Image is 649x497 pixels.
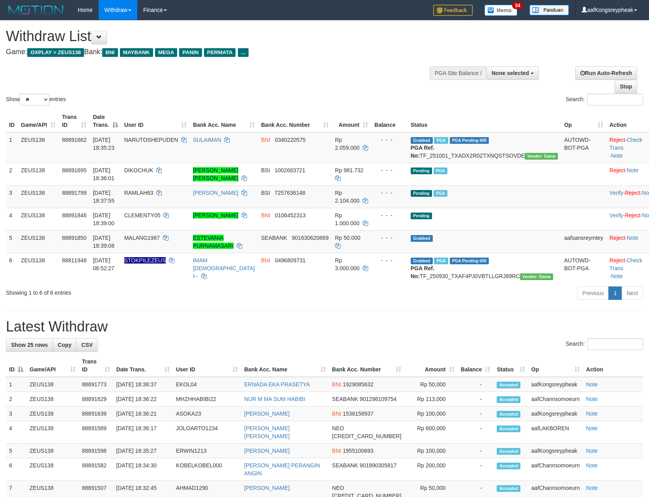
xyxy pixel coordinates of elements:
th: Bank Acc. Name: activate to sort column ascending [241,354,329,377]
span: Accepted [497,425,520,432]
th: User ID: activate to sort column ascending [173,354,241,377]
td: [DATE] 18:36:17 [113,421,173,444]
span: CSV [81,342,93,348]
b: PGA Ref. No: [411,265,434,279]
span: 88891662 [62,137,86,143]
span: NARUTOSHEPUDEN [124,137,178,143]
td: ZEUS138 [18,253,59,283]
a: Note [586,410,598,417]
a: Note [586,462,598,469]
b: PGA Ref. No: [411,145,434,159]
a: [PERSON_NAME] [PERSON_NAME] [193,167,238,181]
td: [DATE] 18:35:27 [113,444,173,458]
td: AUTOWD-BOT-PGA [561,253,606,283]
a: Next [621,286,643,300]
td: Rp 100,000 [404,444,457,458]
td: MHZHHABIBI22 [173,392,241,407]
span: MAYBANK [120,48,153,57]
td: ZEUS138 [26,458,79,481]
span: Rp 2.104.000 [335,190,359,204]
a: Reject [610,137,625,143]
span: Accepted [497,411,520,418]
img: panduan.png [529,5,569,15]
td: 1 [6,132,18,163]
td: - [458,407,494,421]
a: ERNADA EKA PRASETYA [244,381,310,388]
th: User ID: activate to sort column ascending [121,110,190,132]
label: Search: [566,338,643,350]
a: Stop [615,80,637,93]
th: Bank Acc. Name: activate to sort column ascending [190,110,258,132]
span: OXPLAY > ZEUS138 [27,48,84,57]
th: ID: activate to sort column descending [6,354,26,377]
span: 88811948 [62,257,86,264]
div: Showing 1 to 6 of 6 entries [6,286,264,297]
span: BNI [332,381,341,388]
td: Rp 100,000 [404,407,457,421]
span: BNI [261,137,270,143]
th: Game/API: activate to sort column ascending [18,110,59,132]
span: MALANG1987 [124,235,160,241]
td: aafKongsreypheak [528,407,583,421]
td: ZEUS138 [26,377,79,392]
td: aafKongsreypheak [528,377,583,392]
div: - - - [374,234,404,242]
span: Accepted [497,382,520,388]
span: PGA Pending [450,258,489,264]
a: Note [611,273,623,279]
a: ESTEVANIA PURNAMASARI [193,235,234,249]
th: Date Trans.: activate to sort column descending [90,110,121,132]
span: NEO [332,485,344,491]
h1: Latest Withdraw [6,319,643,335]
td: ZEUS138 [26,421,79,444]
td: ZEUS138 [18,132,59,163]
input: Search: [587,94,643,105]
span: RAMLAH63 [124,190,153,196]
th: Op: activate to sort column ascending [561,110,606,132]
a: Note [627,235,638,241]
td: Rp 200,000 [404,458,457,481]
a: Check Trans [610,257,642,271]
th: Balance: activate to sort column ascending [458,354,494,377]
span: [DATE] 06:52:27 [93,257,114,271]
a: Reject [610,167,625,173]
a: Check Trans [610,137,642,151]
span: Accepted [497,485,520,492]
button: None selected [486,66,539,80]
th: Amount: activate to sort column ascending [404,354,457,377]
td: Rp 600,000 [404,421,457,444]
td: - [458,458,494,481]
span: BNI [261,257,270,264]
span: PERMATA [204,48,236,57]
img: MOTION_logo.png [6,4,66,16]
a: Note [586,485,598,491]
span: BSI [261,190,270,196]
a: [PERSON_NAME] [244,448,290,454]
td: ASOKA23 [173,407,241,421]
span: 34 [512,2,523,9]
a: [PERSON_NAME] PERANGIN ANGIN [244,462,320,476]
span: SEABANK [261,235,287,241]
td: 88891629 [79,392,113,407]
span: Copy 1536158937 to clipboard [343,410,374,417]
span: Copy 901630620869 to clipboard [292,235,329,241]
span: Rp 981.732 [335,167,363,173]
td: [DATE] 18:36:22 [113,392,173,407]
a: IMAM [DEMOGRAPHIC_DATA] I-- [193,257,255,279]
label: Show entries [6,94,66,105]
td: 88891589 [79,421,113,444]
a: CSV [76,338,98,352]
a: [PERSON_NAME] [193,190,238,196]
td: JOLOARTO1234 [173,421,241,444]
th: Bank Acc. Number: activate to sort column ascending [329,354,405,377]
a: 1 [608,286,622,300]
span: Copy 901298109754 to clipboard [360,396,397,402]
td: 6 [6,253,18,283]
span: Copy 7257636148 to clipboard [275,190,305,196]
td: 88891598 [79,444,113,458]
td: 4 [6,208,18,230]
a: Show 25 rows [6,338,53,352]
span: Marked by aafpengsreynich [434,137,448,144]
td: KOBELKOBEL000 [173,458,241,481]
a: [PERSON_NAME] [244,485,290,491]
